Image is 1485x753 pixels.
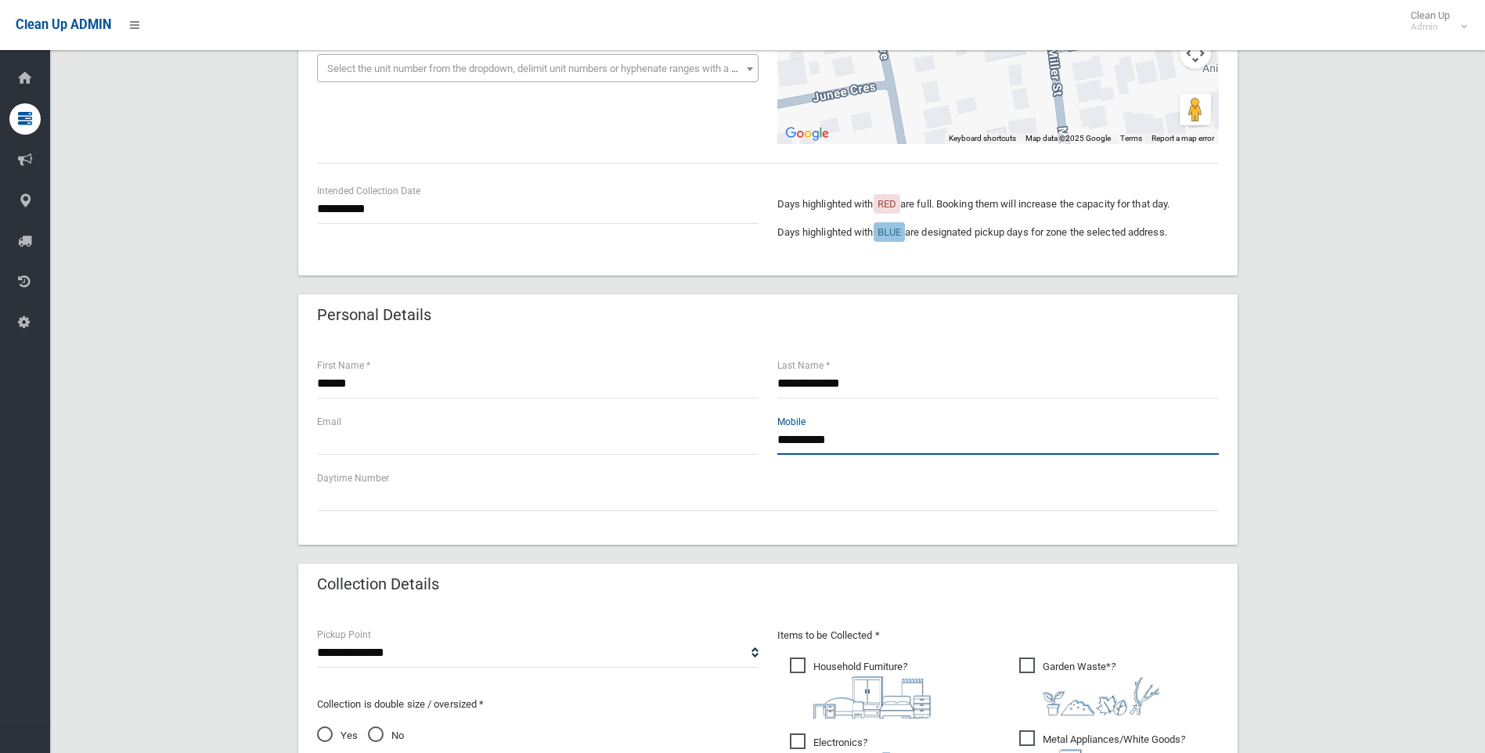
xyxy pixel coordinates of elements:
span: Garden Waste* [1019,658,1160,715]
a: Open this area in Google Maps (opens a new window) [781,124,833,144]
span: BLUE [878,226,901,238]
img: Google [781,124,833,144]
header: Collection Details [298,569,458,600]
button: Map camera controls [1180,38,1211,69]
a: Report a map error [1152,134,1214,142]
button: Drag Pegman onto the map to open Street View [1180,94,1211,125]
header: Personal Details [298,300,450,330]
a: Terms [1120,134,1142,142]
p: Days highlighted with are full. Booking them will increase the capacity for that day. [777,195,1219,214]
p: Collection is double size / oversized * [317,695,759,714]
span: Map data ©2025 Google [1025,134,1111,142]
button: Keyboard shortcuts [949,133,1016,144]
span: Household Furniture [790,658,931,719]
img: 4fd8a5c772b2c999c83690221e5242e0.png [1043,676,1160,715]
span: RED [878,198,896,210]
i: ? [1043,661,1160,715]
span: Select the unit number from the dropdown, delimit unit numbers or hyphenate ranges with a comma [327,63,765,74]
img: aa9efdbe659d29b613fca23ba79d85cb.png [813,676,931,719]
span: Clean Up [1403,9,1465,33]
i: ? [813,661,931,719]
p: Days highlighted with are designated pickup days for zone the selected address. [777,223,1219,242]
span: No [368,726,404,745]
span: Clean Up ADMIN [16,17,111,32]
p: Items to be Collected * [777,626,1219,645]
span: Yes [317,726,358,745]
small: Admin [1411,21,1450,33]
